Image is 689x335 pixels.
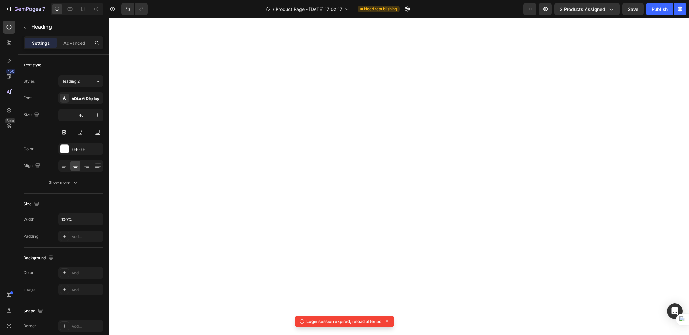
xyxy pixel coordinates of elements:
p: Advanced [63,40,85,46]
div: Add... [72,270,102,276]
button: 2 products assigned [554,3,620,15]
div: Add... [72,234,102,240]
span: Product Page - [DATE] 17:02:17 [276,6,342,13]
div: Color [24,146,34,152]
div: Border [24,323,36,329]
span: / [273,6,274,13]
button: Save [622,3,644,15]
div: Add... [72,323,102,329]
div: Shape [24,307,44,316]
div: Publish [652,6,668,13]
span: Heading 2 [61,78,80,84]
div: Add... [72,287,102,293]
button: Publish [646,3,673,15]
div: ADLaM Display [72,95,102,101]
button: Show more [24,177,103,188]
div: Open Intercom Messenger [667,303,683,319]
div: 450 [6,69,15,74]
div: Beta [5,118,15,123]
p: 7 [42,5,45,13]
span: 2 products assigned [560,6,605,13]
div: Undo/Redo [121,3,148,15]
iframe: Design area [109,18,689,335]
p: Heading [31,23,101,31]
button: Heading 2 [58,75,103,87]
div: Background [24,254,55,262]
div: Align [24,162,42,170]
div: Size [24,111,41,119]
button: 7 [3,3,48,15]
div: Width [24,216,34,222]
div: Styles [24,78,35,84]
p: Login session expired, reload after 5s [306,318,381,325]
div: Color [24,270,34,276]
div: Image [24,287,35,292]
div: Show more [49,179,79,186]
div: Padding [24,233,38,239]
input: Auto [59,213,103,225]
div: Text style [24,62,41,68]
div: Size [24,200,41,209]
span: Save [628,6,638,12]
span: Need republishing [364,6,397,12]
div: Font [24,95,32,101]
div: FFFFFF [72,146,102,152]
p: Settings [32,40,50,46]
